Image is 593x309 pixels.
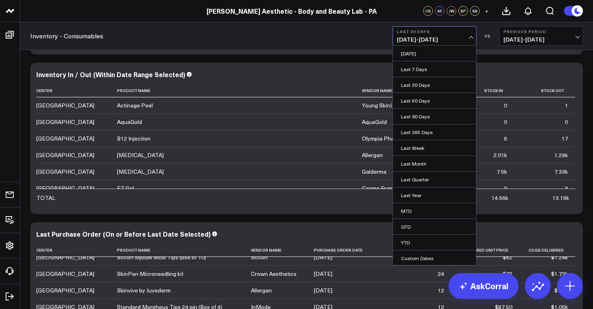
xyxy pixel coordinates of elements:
[117,286,171,294] div: Skinvive by Juvederm
[393,250,476,266] a: Custom Dates
[36,135,94,143] div: [GEOGRAPHIC_DATA]
[362,168,386,176] div: Galderma
[362,118,387,126] div: AquaGold
[451,244,520,257] th: Delivered Unit Price
[393,219,476,234] a: QTD
[493,151,507,159] div: 2.01k
[36,101,94,109] div: [GEOGRAPHIC_DATA]
[503,29,578,34] b: Previous Period
[447,6,456,16] div: JW
[36,118,94,126] div: [GEOGRAPHIC_DATA]
[438,270,444,278] div: 24
[393,203,476,219] a: MTD
[491,194,508,202] div: 14.56k
[551,253,568,261] div: $1.24k
[314,286,332,294] div: [DATE]
[251,253,267,261] div: Sciton
[449,273,518,299] a: AskCorral
[514,84,575,97] th: Stock Out
[207,6,377,15] a: [PERSON_NAME] Aesthetic - Body and Beauty Lab - PA
[117,135,150,143] div: B12 Injection
[423,6,433,16] div: CS
[393,77,476,92] a: Last 30 Days
[36,70,185,79] div: Inventory In / Out (Within Date Range Selected)
[397,29,472,34] b: Last 30 Days
[314,270,332,278] div: [DATE]
[362,135,410,143] div: Olympia Pharmacy
[362,151,383,159] div: Allergan
[565,184,568,192] div: 3
[117,151,164,159] div: [MEDICAL_DATA]
[251,244,314,257] th: Vendor Name
[393,46,476,61] a: [DATE]
[36,194,55,202] div: TOTAL
[562,135,568,143] div: 17
[117,168,164,176] div: [MEDICAL_DATA]
[117,101,153,109] div: Actinage Peel
[36,270,94,278] div: [GEOGRAPHIC_DATA]
[393,187,476,203] a: Last Year
[362,101,404,109] div: Young SkinLuma
[504,118,507,126] div: 0
[393,235,476,250] a: YTD
[251,286,272,294] div: Allergan
[504,184,507,192] div: 0
[362,184,399,192] div: Cosmo France
[504,135,507,143] div: 9
[551,270,568,278] div: $1.73k
[117,253,206,261] div: Sciton Mjoule Moxi Tips (box of 10)
[393,93,476,108] a: Last 60 Days
[393,26,476,46] button: Last 30 Days[DATE]-[DATE]
[117,84,362,97] th: Product Name
[314,253,332,261] div: [DATE]
[393,140,476,156] a: Last Week
[503,270,512,278] div: $72
[393,156,476,171] a: Last Month
[36,168,94,176] div: [GEOGRAPHIC_DATA]
[565,101,568,109] div: 1
[470,6,480,16] div: KB
[117,118,142,126] div: AquaGold
[482,6,491,16] button: +
[36,184,94,192] div: [GEOGRAPHIC_DATA]
[36,253,94,261] div: [GEOGRAPHIC_DATA]
[520,244,575,257] th: Cogs Delivered
[36,84,117,97] th: Center
[565,118,568,126] div: 0
[397,36,472,43] span: [DATE] - [DATE]
[552,194,569,202] div: 13.19k
[393,172,476,187] a: Last Quarter
[385,244,451,257] th: Delivered Quantity
[117,184,134,192] div: EZ Gel
[503,36,578,43] span: [DATE] - [DATE]
[460,84,514,97] th: Stock In
[435,6,445,16] div: AF
[393,124,476,140] a: Last 365 Days
[393,61,476,77] a: Last 7 Days
[480,34,495,38] div: VS
[36,244,117,257] th: Center
[497,168,507,176] div: 7.5k
[499,26,583,46] button: Previous Period[DATE]-[DATE]
[314,244,385,257] th: Purchase Order Date
[458,6,468,16] div: SP
[117,270,184,278] div: SkinPen Microneedling kit
[438,286,444,294] div: 12
[485,8,489,14] span: +
[503,253,512,261] div: $62
[36,286,94,294] div: [GEOGRAPHIC_DATA]
[504,101,507,109] div: 0
[36,151,94,159] div: [GEOGRAPHIC_DATA]
[362,84,460,97] th: Vendor Name
[554,151,568,159] div: 1.29k
[36,229,211,238] div: Last Purchase Order (On or Before Last Date Selected)
[554,168,568,176] div: 7.33k
[393,109,476,124] a: Last 90 Days
[251,270,296,278] div: Crown Aesthetics
[30,32,103,40] a: Inventory - Consumables
[117,244,251,257] th: Product Name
